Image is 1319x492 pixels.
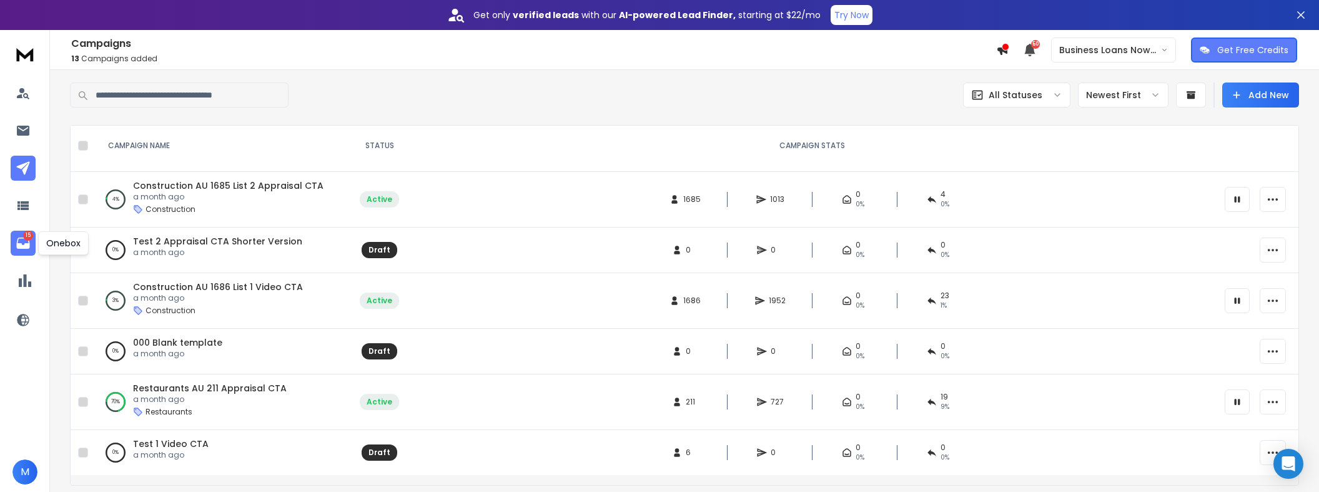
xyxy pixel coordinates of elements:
[513,9,579,21] strong: verified leads
[941,291,949,301] span: 23
[133,179,324,192] a: Construction AU 1685 List 2 Appraisal CTA
[146,407,192,417] p: Restaurants
[146,204,195,214] p: Construction
[93,273,352,329] td: 3%Construction AU 1686 List 1 Video CTAa month agoConstruction
[112,244,119,256] p: 0 %
[619,9,736,21] strong: AI-powered Lead Finder,
[11,231,36,256] a: 15
[834,9,869,21] p: Try Now
[368,346,390,356] div: Draft
[856,240,861,250] span: 0
[686,448,698,458] span: 6
[856,453,864,463] span: 0%
[146,306,195,316] p: Construction
[367,194,392,204] div: Active
[771,245,783,255] span: 0
[1222,83,1299,108] button: Add New
[856,392,861,402] span: 0
[367,397,392,407] div: Active
[941,341,946,351] span: 0
[133,438,209,450] a: Test 1 Video CTA
[133,235,302,248] a: Test 2 Appraisal CTA Shorter Version
[1031,40,1040,49] span: 50
[989,89,1042,101] p: All Statuses
[368,448,390,458] div: Draft
[941,453,949,463] span: 0%
[1059,44,1161,56] p: Business Loans Now ([PERSON_NAME])
[941,443,946,453] span: 0
[856,189,861,199] span: 0
[831,5,872,25] button: Try Now
[12,459,37,484] button: M
[93,228,352,273] td: 0%Test 2 Appraisal CTA Shorter Versiona month ago
[941,402,949,412] span: 9 %
[856,351,864,361] span: 0%
[683,194,701,204] span: 1685
[856,402,864,412] span: 0%
[23,231,33,241] p: 15
[771,346,783,356] span: 0
[1191,38,1297,63] button: Get Free Credits
[686,245,698,255] span: 0
[856,301,864,311] span: 0%
[112,193,119,206] p: 4 %
[71,53,79,64] span: 13
[1078,83,1168,108] button: Newest First
[133,248,302,258] p: a month ago
[112,294,119,307] p: 3 %
[93,126,352,166] th: CAMPAIGN NAME
[112,345,119,358] p: 0 %
[407,126,1217,166] th: CAMPAIGN STATS
[941,250,949,260] span: 0%
[1217,44,1288,56] p: Get Free Credits
[771,448,783,458] span: 0
[71,54,996,64] p: Campaigns added
[856,250,864,260] span: 0%
[93,430,352,476] td: 0%Test 1 Video CTAa month ago
[941,189,946,199] span: 4
[367,296,392,306] div: Active
[112,446,119,459] p: 0 %
[686,346,698,356] span: 0
[133,394,287,404] p: a month ago
[856,199,864,209] span: 0%
[473,9,821,21] p: Get only with our starting at $22/mo
[93,172,352,228] td: 4%Construction AU 1685 List 2 Appraisal CTAa month agoConstruction
[771,397,784,407] span: 727
[769,296,786,306] span: 1952
[133,450,209,460] p: a month ago
[352,126,407,166] th: STATUS
[683,296,701,306] span: 1686
[686,397,698,407] span: 211
[368,245,390,255] div: Draft
[71,36,996,51] h1: Campaigns
[770,194,784,204] span: 1013
[111,396,120,408] p: 70 %
[941,199,949,209] span: 0 %
[133,192,324,202] p: a month ago
[856,341,861,351] span: 0
[856,443,861,453] span: 0
[941,301,947,311] span: 1 %
[93,374,352,430] td: 70%Restaurants AU 211 Appraisal CTAa month agoRestaurants
[133,293,303,303] p: a month ago
[133,349,222,359] p: a month ago
[93,329,352,374] td: 0%000 Blank templatea month ago
[1273,449,1303,479] div: Open Intercom Messenger
[941,351,949,361] span: 0%
[133,336,222,349] a: 000 Blank template
[133,281,303,293] a: Construction AU 1686 List 1 Video CTA
[941,240,946,250] span: 0
[133,382,287,394] a: Restaurants AU 211 Appraisal CTA
[941,392,948,402] span: 19
[38,231,89,255] div: Onebox
[12,43,37,66] img: logo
